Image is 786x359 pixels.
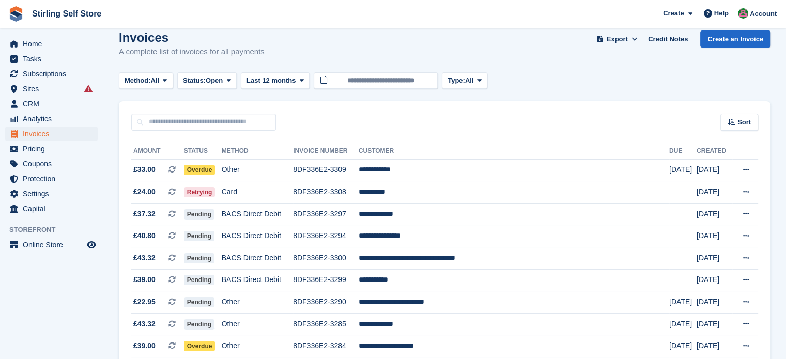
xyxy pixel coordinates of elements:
[5,52,98,66] a: menu
[184,297,214,307] span: Pending
[222,335,293,357] td: Other
[359,143,669,160] th: Customer
[184,253,214,263] span: Pending
[663,8,684,19] span: Create
[5,112,98,126] a: menu
[119,30,265,44] h1: Invoices
[133,209,156,220] span: £37.32
[184,187,215,197] span: Retrying
[23,37,85,51] span: Home
[714,8,729,19] span: Help
[177,72,237,89] button: Status: Open
[465,75,474,86] span: All
[222,181,293,204] td: Card
[222,313,293,335] td: Other
[669,291,697,314] td: [DATE]
[222,269,293,291] td: BACS Direct Debit
[9,225,103,235] span: Storefront
[206,75,223,86] span: Open
[669,313,697,335] td: [DATE]
[133,319,156,330] span: £43.32
[184,231,214,241] span: Pending
[222,247,293,270] td: BACS Direct Debit
[133,230,156,241] span: £40.80
[222,159,293,181] td: Other
[184,275,214,285] span: Pending
[293,143,359,160] th: Invoice Number
[222,225,293,247] td: BACS Direct Debit
[697,159,732,181] td: [DATE]
[119,46,265,58] p: A complete list of invoices for all payments
[8,6,24,22] img: stora-icon-8386f47178a22dfd0bd8f6a31ec36ba5ce8667c1dd55bd0f319d3a0aa187defe.svg
[184,165,215,175] span: Overdue
[133,296,156,307] span: £22.95
[222,291,293,314] td: Other
[222,203,293,225] td: BACS Direct Debit
[184,319,214,330] span: Pending
[23,201,85,216] span: Capital
[644,30,692,48] a: Credit Notes
[594,30,640,48] button: Export
[700,30,770,48] a: Create an Invoice
[119,72,173,89] button: Method: All
[293,269,359,291] td: 8DF336E2-3299
[23,112,85,126] span: Analytics
[5,82,98,96] a: menu
[133,340,156,351] span: £39.00
[5,127,98,141] a: menu
[23,157,85,171] span: Coupons
[183,75,206,86] span: Status:
[125,75,151,86] span: Method:
[84,85,93,93] i: Smart entry sync failures have occurred
[293,313,359,335] td: 8DF336E2-3285
[293,181,359,204] td: 8DF336E2-3308
[697,269,732,291] td: [DATE]
[738,8,748,19] img: Lucy
[133,274,156,285] span: £39.00
[131,143,184,160] th: Amount
[23,238,85,252] span: Online Store
[442,72,487,89] button: Type: All
[669,159,697,181] td: [DATE]
[737,117,751,128] span: Sort
[697,247,732,270] td: [DATE]
[23,82,85,96] span: Sites
[23,67,85,81] span: Subscriptions
[293,159,359,181] td: 8DF336E2-3309
[184,209,214,220] span: Pending
[448,75,465,86] span: Type:
[246,75,296,86] span: Last 12 months
[669,143,697,160] th: Due
[85,239,98,251] a: Preview store
[5,142,98,156] a: menu
[133,186,156,197] span: £24.00
[222,143,293,160] th: Method
[697,291,732,314] td: [DATE]
[750,9,777,19] span: Account
[5,97,98,111] a: menu
[133,253,156,263] span: £43.32
[23,171,85,186] span: Protection
[28,5,105,22] a: Stirling Self Store
[151,75,160,86] span: All
[293,247,359,270] td: 8DF336E2-3300
[5,201,98,216] a: menu
[5,37,98,51] a: menu
[293,225,359,247] td: 8DF336E2-3294
[697,335,732,357] td: [DATE]
[697,313,732,335] td: [DATE]
[697,203,732,225] td: [DATE]
[697,181,732,204] td: [DATE]
[5,67,98,81] a: menu
[293,203,359,225] td: 8DF336E2-3297
[5,157,98,171] a: menu
[23,97,85,111] span: CRM
[241,72,310,89] button: Last 12 months
[23,127,85,141] span: Invoices
[5,171,98,186] a: menu
[5,238,98,252] a: menu
[23,52,85,66] span: Tasks
[607,34,628,44] span: Export
[697,143,732,160] th: Created
[669,335,697,357] td: [DATE]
